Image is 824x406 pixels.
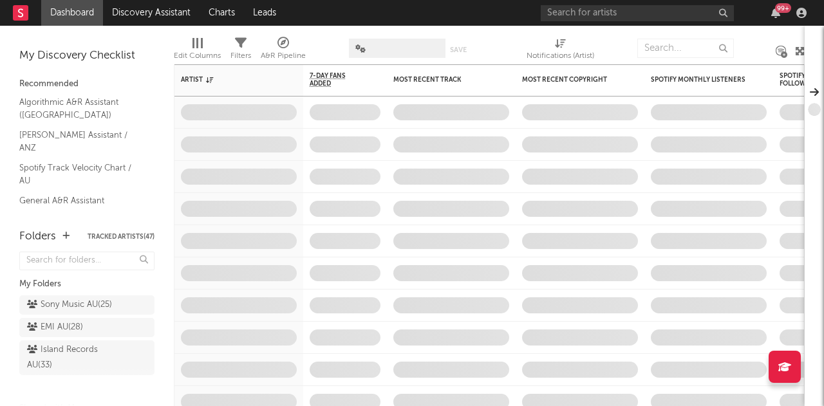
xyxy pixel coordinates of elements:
div: Recommended [19,77,154,92]
a: Island Records AU(33) [19,340,154,375]
a: EMI AU(28) [19,318,154,337]
div: My Folders [19,277,154,292]
input: Search for artists [541,5,734,21]
div: Most Recent Copyright [522,76,619,84]
div: Spotify Monthly Listeners [651,76,747,84]
a: Algorithmic A&R Assistant ([GEOGRAPHIC_DATA]) [19,95,142,122]
div: Sony Music AU ( 25 ) [27,297,112,313]
div: 99 + [775,3,791,13]
button: Save [450,46,467,53]
input: Search... [637,39,734,58]
button: Tracked Artists(47) [88,234,154,240]
a: General A&R Assistant ([GEOGRAPHIC_DATA]) [19,194,142,220]
a: Spotify Track Velocity Chart / AU [19,161,142,187]
div: Edit Columns [174,48,221,64]
div: A&R Pipeline [261,48,306,64]
span: 7-Day Fans Added [310,72,361,88]
div: A&R Pipeline [261,32,306,69]
div: Island Records AU ( 33 ) [27,342,118,373]
div: Folders [19,229,56,245]
div: Notifications (Artist) [527,32,594,69]
button: 99+ [771,8,780,18]
input: Search for folders... [19,252,154,270]
div: Edit Columns [174,32,221,69]
div: Filters [230,32,251,69]
div: Artist [181,76,277,84]
a: [PERSON_NAME] Assistant / ANZ [19,128,142,154]
div: Most Recent Track [393,76,490,84]
div: Notifications (Artist) [527,48,594,64]
div: Filters [230,48,251,64]
div: EMI AU ( 28 ) [27,320,83,335]
a: Sony Music AU(25) [19,295,154,315]
div: My Discovery Checklist [19,48,154,64]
